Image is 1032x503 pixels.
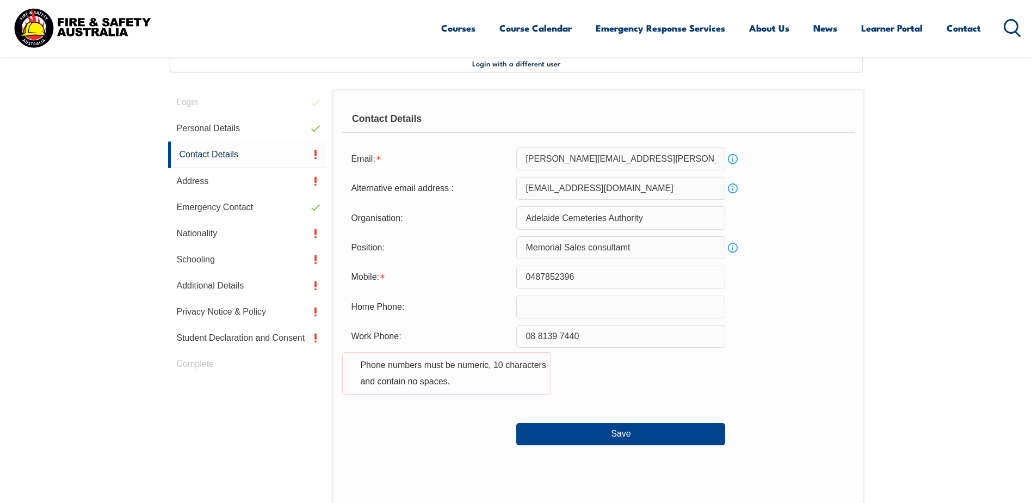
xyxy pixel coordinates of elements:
[725,181,740,196] a: Info
[516,325,725,348] input: Phone numbers must be numeric, 10 characters and contain no spaces.
[596,14,725,42] a: Emergency Response Services
[342,178,516,199] div: Alternative email address :
[168,142,327,168] a: Contact Details
[749,14,789,42] a: About Us
[168,168,327,194] a: Address
[342,297,516,317] div: Home Phone:
[342,267,516,287] div: Mobile is required.
[168,273,327,299] a: Additional Details
[342,149,516,169] div: Email is required.
[516,266,725,289] input: Mobile numbers must be numeric, 10 characters and contain no spaces.
[725,151,740,167] a: Info
[342,352,551,395] div: Phone numbers must be numeric, 10 characters and contain no spaces.
[168,299,327,325] a: Privacy Notice & Policy
[516,423,725,445] button: Save
[168,115,327,142] a: Personal Details
[168,247,327,273] a: Schooling
[342,326,516,347] div: Work Phone:
[861,14,923,42] a: Learner Portal
[813,14,837,42] a: News
[441,14,475,42] a: Courses
[947,14,981,42] a: Contact
[472,59,560,68] span: Login with a different user
[168,325,327,351] a: Student Declaration and Consent
[516,296,725,318] input: Phone numbers must be numeric, 10 characters and contain no spaces.
[342,207,516,228] div: Organisation:
[342,106,854,133] div: Contact Details
[499,14,572,42] a: Course Calendar
[168,220,327,247] a: Nationality
[168,194,327,220] a: Emergency Contact
[725,240,740,255] a: Info
[342,237,516,258] div: Position:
